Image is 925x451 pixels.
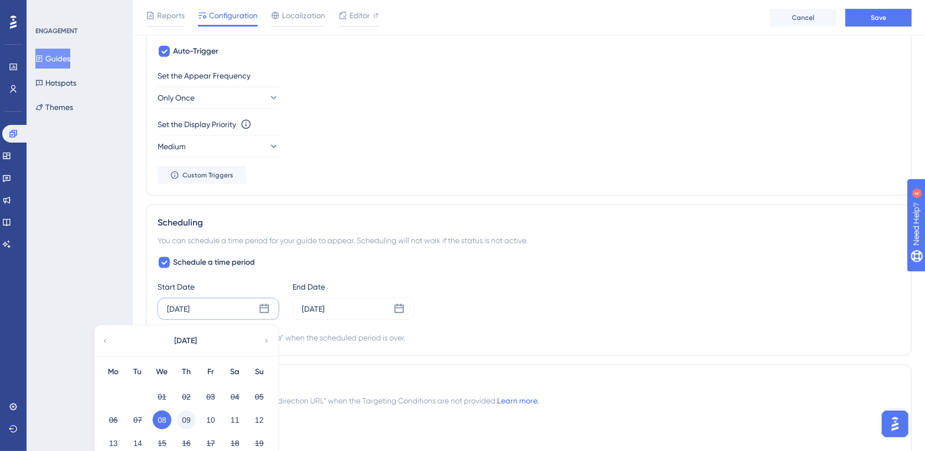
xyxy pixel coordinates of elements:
[879,407,912,440] iframe: UserGuiding AI Assistant Launcher
[177,331,405,344] div: Automatically set as “Inactive” when the scheduled period is over.
[182,171,233,180] span: Custom Triggers
[226,411,244,429] button: 11
[158,91,195,104] span: Only Once
[158,140,186,153] span: Medium
[167,302,190,316] div: [DATE]
[175,334,197,348] span: [DATE]
[150,365,174,379] div: We
[158,216,900,229] div: Scheduling
[792,13,815,22] span: Cancel
[845,9,912,27] button: Save
[173,45,218,58] span: Auto-Trigger
[153,387,171,406] button: 01
[173,256,255,269] span: Schedule a time period
[302,302,325,316] div: [DATE]
[250,411,269,429] button: 12
[223,365,247,379] div: Sa
[77,6,80,14] div: 4
[201,411,220,429] button: 10
[158,394,539,407] span: The browser will redirect to the “Redirection URL” when the Targeting Conditions are not provided.
[128,411,147,429] button: 07
[158,118,236,131] div: Set the Display Priority
[35,97,73,117] button: Themes
[35,73,76,93] button: Hotspots
[871,13,886,22] span: Save
[126,365,150,379] div: Tu
[158,69,900,82] div: Set the Appear Frequency
[26,3,69,16] span: Need Help?
[177,411,196,429] button: 09
[158,376,900,390] div: Redirection
[201,387,220,406] button: 03
[177,387,196,406] button: 02
[250,387,269,406] button: 05
[198,365,223,379] div: Fr
[209,9,258,22] span: Configuration
[247,365,271,379] div: Su
[174,365,198,379] div: Th
[226,387,244,406] button: 04
[104,411,123,429] button: 06
[101,365,126,379] div: Mo
[157,9,185,22] span: Reports
[292,280,414,293] div: End Date
[158,87,279,109] button: Only Once
[130,330,241,352] button: [DATE]
[770,9,837,27] button: Cancel
[35,27,77,35] div: ENGAGEMENT
[158,135,279,158] button: Medium
[153,411,171,429] button: 08
[349,9,370,22] span: Editor
[158,234,900,247] div: You can schedule a time period for your guide to appear. Scheduling will not work if the status i...
[158,280,279,293] div: Start Date
[497,396,539,405] a: Learn more.
[158,166,246,184] button: Custom Triggers
[282,9,325,22] span: Localization
[35,49,70,69] button: Guides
